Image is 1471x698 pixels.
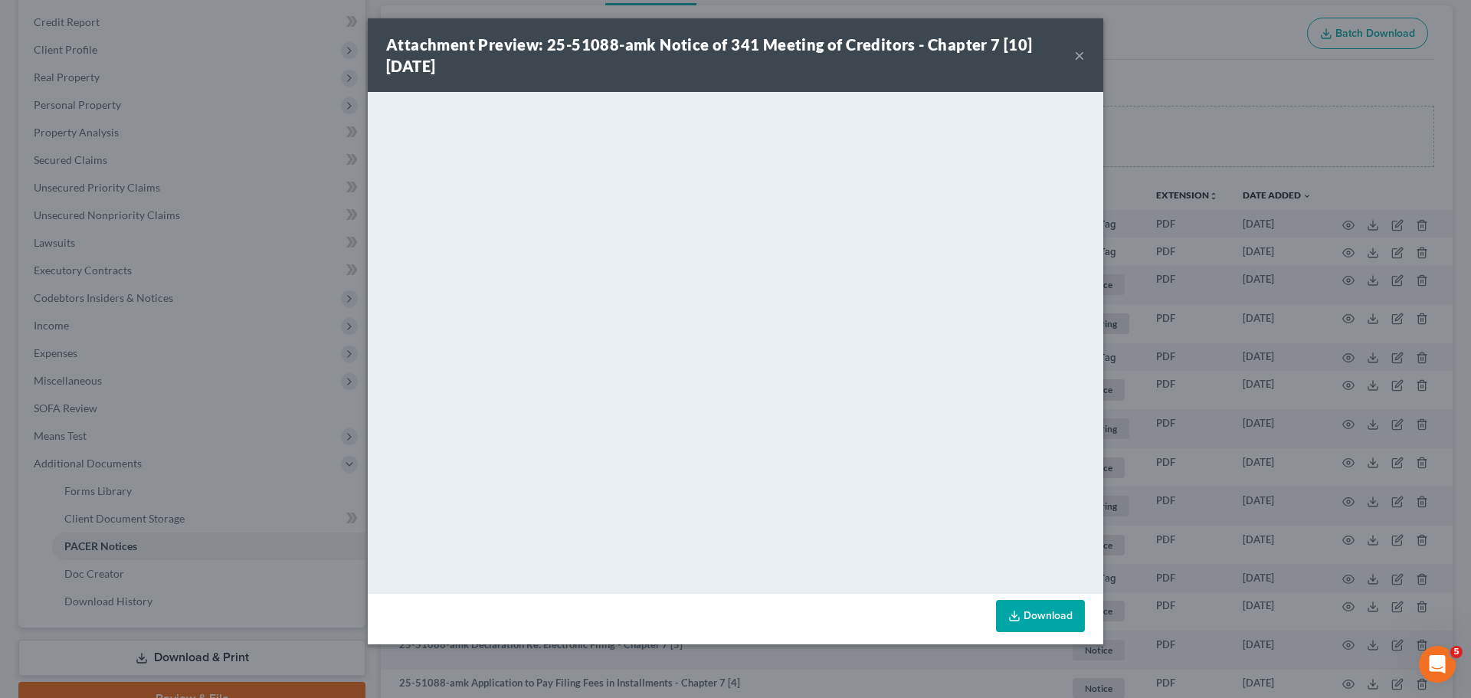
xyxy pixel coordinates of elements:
iframe: Intercom live chat [1419,646,1456,683]
span: 5 [1450,646,1463,658]
iframe: <object ng-attr-data='[URL][DOMAIN_NAME]' type='application/pdf' width='100%' height='650px'></ob... [368,92,1103,590]
a: Download [996,600,1085,632]
button: × [1074,46,1085,64]
strong: Attachment Preview: 25-51088-amk Notice of 341 Meeting of Creditors - Chapter 7 [10] [DATE] [386,35,1033,75]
